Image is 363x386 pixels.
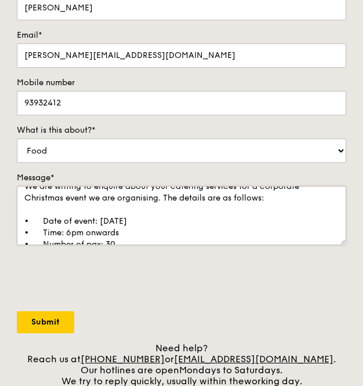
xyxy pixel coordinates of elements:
[179,365,282,376] span: Mondays to Saturdays.
[81,354,165,365] a: [PHONE_NUMBER]
[17,30,346,41] label: Email*
[174,354,333,365] a: [EMAIL_ADDRESS][DOMAIN_NAME]
[17,257,193,302] iframe: reCAPTCHA
[17,172,346,184] label: Message*
[17,77,346,89] label: Mobile number
[17,125,346,136] label: What is this about?*
[17,311,74,333] input: Submit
